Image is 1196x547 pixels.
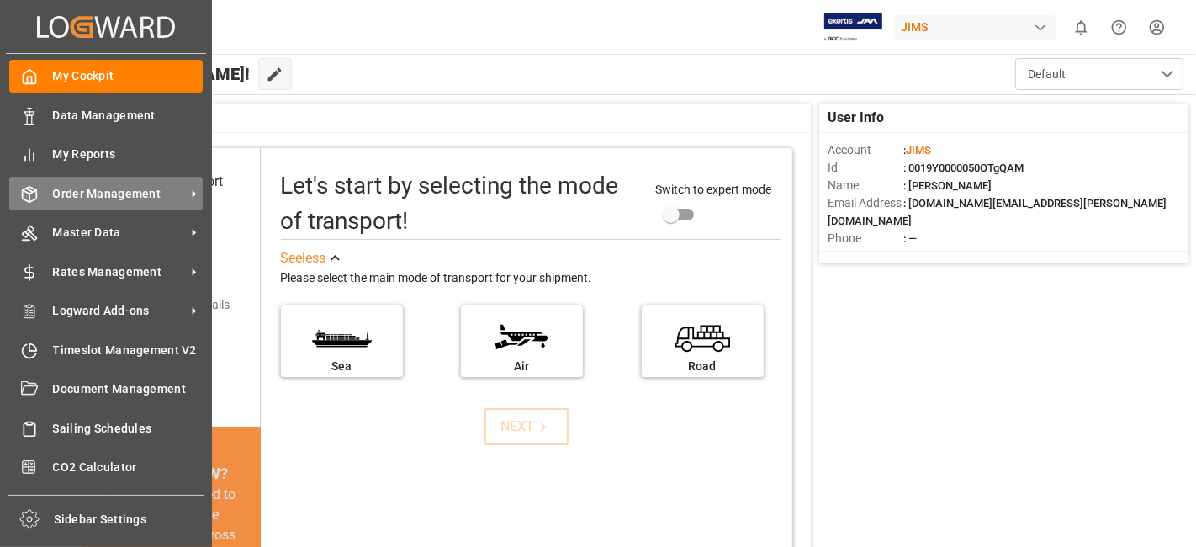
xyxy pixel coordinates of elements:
[53,224,186,242] span: Master Data
[53,185,186,203] span: Order Management
[828,230,903,247] span: Phone
[828,108,884,128] span: User Info
[1015,58,1183,90] button: open menu
[828,197,1167,227] span: : [DOMAIN_NAME][EMAIL_ADDRESS][PERSON_NAME][DOMAIN_NAME]
[903,162,1024,174] span: : 0019Y0000050OTgQAM
[53,302,186,320] span: Logward Add-ons
[9,98,203,131] a: Data Management
[500,417,552,437] div: NEXT
[1100,8,1138,46] button: Help Center
[906,144,931,157] span: JIMS
[9,412,203,444] a: Sailing Schedules
[903,250,945,263] span: : Shipper
[53,380,204,398] span: Document Management
[69,58,250,90] span: Hello [PERSON_NAME]!
[824,13,882,42] img: Exertis%20JAM%20-%20Email%20Logo.jpg_1722504956.jpg
[281,268,781,289] div: Please select the main mode of transport for your shipment.
[484,408,569,445] button: NEXT
[894,15,1056,40] div: JIMS
[289,358,394,375] div: Sea
[9,333,203,366] a: Timeslot Management V2
[53,420,204,438] span: Sailing Schedules
[53,342,204,359] span: Timeslot Management V2
[903,232,917,245] span: : —
[903,144,931,157] span: :
[53,67,204,85] span: My Cockpit
[53,146,204,163] span: My Reports
[1062,8,1100,46] button: show 0 new notifications
[828,194,903,212] span: Email Address
[828,159,903,177] span: Id
[828,141,903,159] span: Account
[650,358,755,375] div: Road
[469,358,574,375] div: Air
[894,11,1062,43] button: JIMS
[9,138,203,171] a: My Reports
[828,177,903,194] span: Name
[9,373,203,406] a: Document Management
[53,459,204,476] span: CO2 Calculator
[281,248,326,268] div: See less
[903,179,992,192] span: : [PERSON_NAME]
[9,490,203,523] a: Tracking Shipment
[828,247,903,265] span: Account Type
[9,451,203,484] a: CO2 Calculator
[53,263,186,281] span: Rates Management
[1028,66,1066,83] span: Default
[55,511,205,528] span: Sidebar Settings
[655,183,771,196] span: Switch to expert mode
[9,60,203,93] a: My Cockpit
[281,168,638,239] div: Let's start by selecting the mode of transport!
[53,107,204,125] span: Data Management
[124,296,230,314] div: Add shipping details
